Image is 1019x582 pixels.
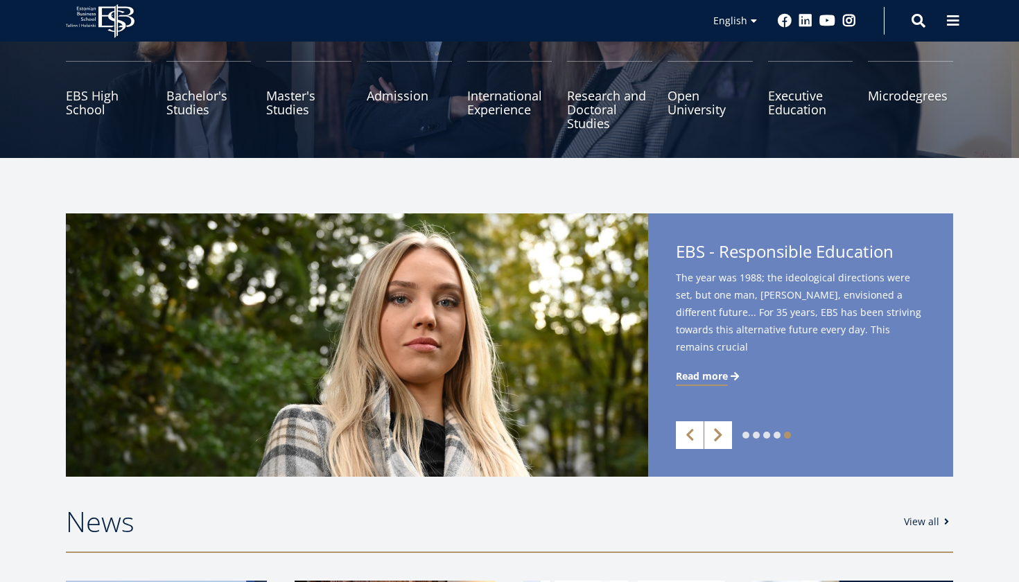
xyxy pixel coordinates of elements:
a: 1 [742,432,749,439]
a: Microdegrees [868,61,953,130]
a: Master's Studies [266,61,351,130]
a: Instagram [842,14,856,28]
a: 4 [774,432,781,439]
a: International Experience [467,61,552,130]
a: Facebook [778,14,792,28]
a: Linkedin [799,14,812,28]
a: Read more [676,369,742,383]
a: 3 [763,432,770,439]
a: Bachelor's Studies [166,61,252,130]
span: EBS [676,240,705,263]
span: Responsible [719,240,812,263]
a: Next [704,421,732,449]
img: a [66,213,648,477]
span: Read more [676,369,728,383]
h2: News [66,504,890,539]
span: Education [816,240,894,263]
a: Previous [676,421,704,449]
a: 5 [784,432,791,439]
span: - [709,240,715,263]
a: Open University [668,61,753,130]
a: Executive Education [768,61,853,130]
a: EBS High School [66,61,151,130]
a: Research and Doctoral Studies [567,61,652,130]
a: Youtube [819,14,835,28]
a: View all [904,515,953,529]
a: 2 [753,432,760,439]
a: Admission [367,61,452,130]
span: The year was 1988; the ideological directions were set, but one man, [PERSON_NAME], envisioned a ... [676,269,925,378]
